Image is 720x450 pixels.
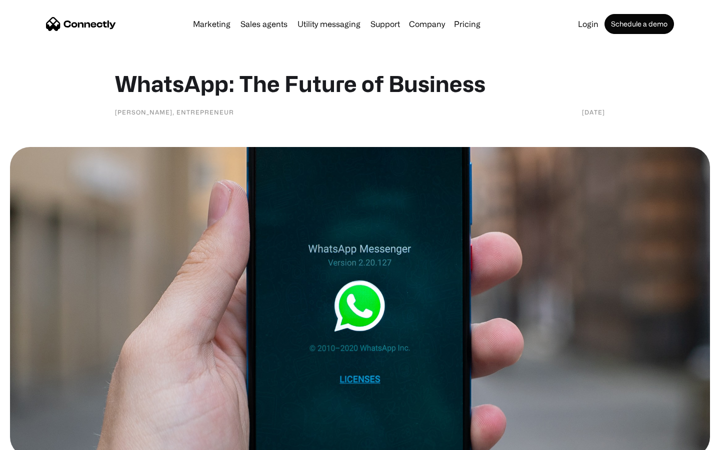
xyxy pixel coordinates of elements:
aside: Language selected: English [10,432,60,446]
a: Sales agents [236,20,291,28]
ul: Language list [20,432,60,446]
a: Utility messaging [293,20,364,28]
a: Support [366,20,404,28]
a: Schedule a demo [604,14,674,34]
div: [PERSON_NAME], Entrepreneur [115,107,234,117]
div: [DATE] [582,107,605,117]
a: Pricing [450,20,484,28]
a: Marketing [189,20,234,28]
a: Login [574,20,602,28]
h1: WhatsApp: The Future of Business [115,70,605,97]
div: Company [409,17,445,31]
